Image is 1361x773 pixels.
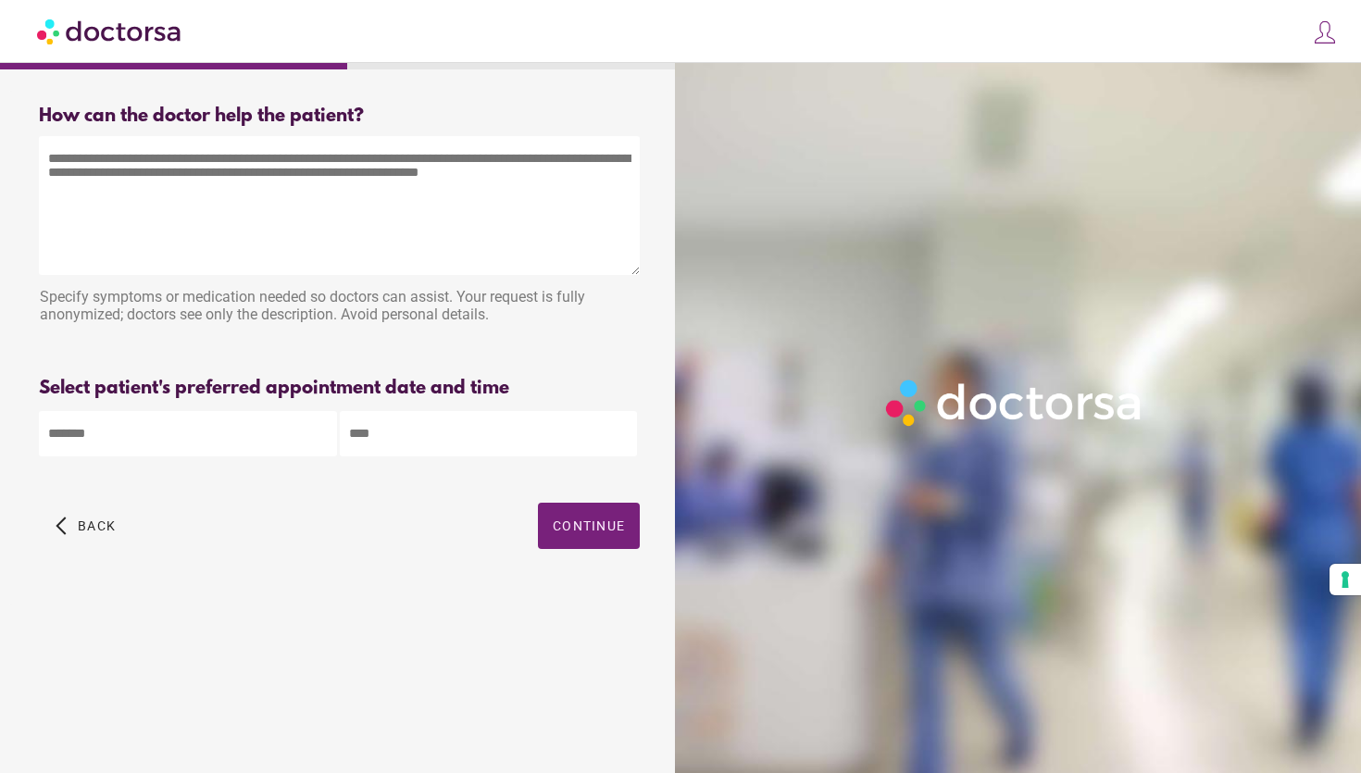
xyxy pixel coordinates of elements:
[538,503,640,549] button: Continue
[78,518,116,533] span: Back
[39,279,640,337] div: Specify symptoms or medication needed so doctors can assist. Your request is fully anonymized; do...
[879,372,1151,433] img: Logo-Doctorsa-trans-White-partial-flat.png
[39,106,640,127] div: How can the doctor help the patient?
[37,10,183,52] img: Doctorsa.com
[39,378,640,399] div: Select patient's preferred appointment date and time
[1330,564,1361,595] button: Your consent preferences for tracking technologies
[48,503,123,549] button: arrow_back_ios Back
[553,518,625,533] span: Continue
[1312,19,1338,45] img: icons8-customer-100.png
